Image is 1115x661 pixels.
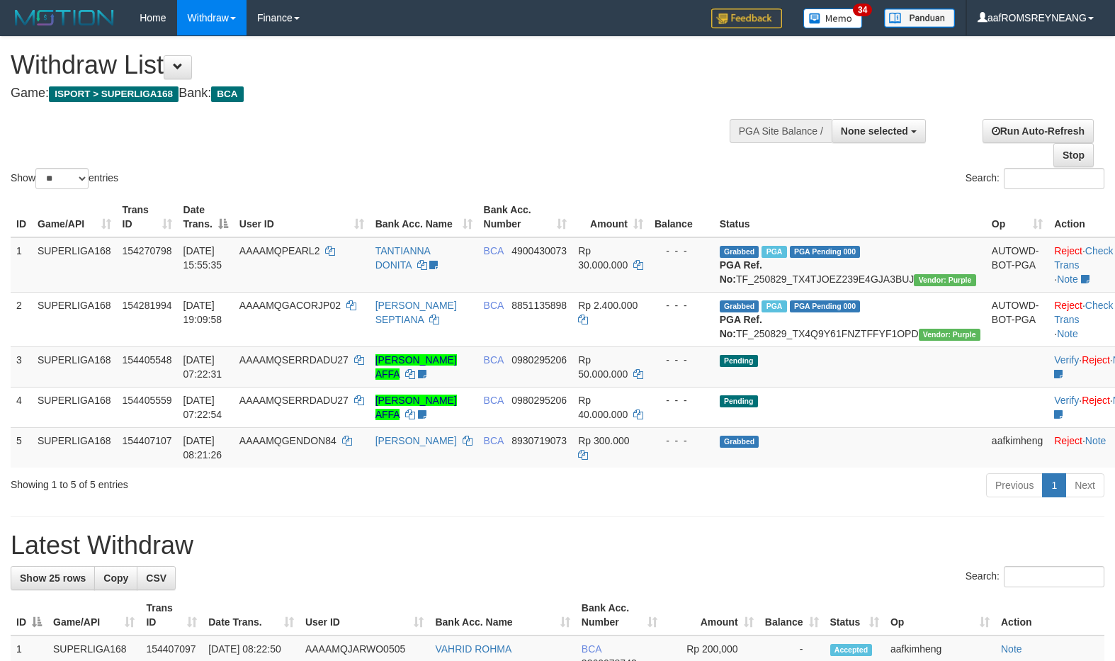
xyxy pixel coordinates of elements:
[966,168,1104,189] label: Search:
[183,245,222,271] span: [DATE] 15:55:35
[435,643,511,655] a: VAHRID ROHMA
[183,395,222,420] span: [DATE] 07:22:54
[123,300,172,311] span: 154281994
[983,119,1094,143] a: Run Auto-Refresh
[94,566,137,590] a: Copy
[1053,143,1094,167] a: Stop
[578,354,628,380] span: Rp 50.000.000
[239,245,320,256] span: AAAAMQPEARL2
[1054,245,1082,256] a: Reject
[35,168,89,189] select: Showentries
[1082,395,1110,406] a: Reject
[123,395,172,406] span: 154405559
[714,197,986,237] th: Status
[11,472,454,492] div: Showing 1 to 5 of 5 entries
[1054,245,1113,271] a: Check Trans
[1004,566,1104,587] input: Search:
[919,329,980,341] span: Vendor URL: https://trx4.1velocity.biz
[123,435,172,446] span: 154407107
[714,292,986,346] td: TF_250829_TX4Q9Y61FNZTFFYF1OPD
[429,595,575,635] th: Bank Acc. Name: activate to sort column ascending
[1054,395,1079,406] a: Verify
[203,595,300,635] th: Date Trans.: activate to sort column ascending
[239,435,336,446] span: AAAAMQGENDON84
[1054,354,1079,366] a: Verify
[183,435,222,461] span: [DATE] 08:21:26
[511,245,567,256] span: Copy 4900430073 to clipboard
[720,355,758,367] span: Pending
[986,292,1048,346] td: AUTOWD-BOT-PGA
[11,168,118,189] label: Show entries
[375,245,431,271] a: TANTIANNA DONITA
[178,197,234,237] th: Date Trans.: activate to sort column descending
[655,393,708,407] div: - - -
[830,644,873,656] span: Accepted
[234,197,370,237] th: User ID: activate to sort column ascending
[885,595,995,635] th: Op: activate to sort column ascending
[32,197,117,237] th: Game/API: activate to sort column ascending
[578,245,628,271] span: Rp 30.000.000
[762,246,786,258] span: Marked by aafmaleo
[1004,168,1104,189] input: Search:
[759,595,825,635] th: Balance: activate to sort column ascending
[140,595,203,635] th: Trans ID: activate to sort column ascending
[663,595,759,635] th: Amount: activate to sort column ascending
[853,4,872,16] span: 34
[11,7,118,28] img: MOTION_logo.png
[576,595,663,635] th: Bank Acc. Number: activate to sort column ascending
[20,572,86,584] span: Show 25 rows
[714,237,986,293] td: TF_250829_TX4TJOEZ239E4GJA3BUJ
[1001,643,1022,655] a: Note
[11,427,32,468] td: 5
[370,197,478,237] th: Bank Acc. Name: activate to sort column ascending
[239,395,349,406] span: AAAAMQSERRDADU27
[720,259,762,285] b: PGA Ref. No:
[146,572,166,584] span: CSV
[478,197,573,237] th: Bank Acc. Number: activate to sort column ascending
[914,274,975,286] span: Vendor URL: https://trx4.1velocity.biz
[790,300,861,312] span: PGA Pending
[825,595,885,635] th: Status: activate to sort column ascending
[986,237,1048,293] td: AUTOWD-BOT-PGA
[655,244,708,258] div: - - -
[511,435,567,446] span: Copy 8930719073 to clipboard
[11,387,32,427] td: 4
[11,346,32,387] td: 3
[11,51,729,79] h1: Withdraw List
[1054,300,1082,311] a: Reject
[239,300,341,311] span: AAAAMQGACORJP02
[11,197,32,237] th: ID
[11,566,95,590] a: Show 25 rows
[1054,300,1113,325] a: Check Trans
[375,395,457,420] a: [PERSON_NAME] AFFA
[117,197,178,237] th: Trans ID: activate to sort column ascending
[649,197,714,237] th: Balance
[655,434,708,448] div: - - -
[1042,473,1066,497] a: 1
[183,300,222,325] span: [DATE] 19:09:58
[720,395,758,407] span: Pending
[32,387,117,427] td: SUPERLIGA168
[986,427,1048,468] td: aafkimheng
[11,237,32,293] td: 1
[1057,273,1078,285] a: Note
[578,300,638,311] span: Rp 2.400.000
[582,643,601,655] span: BCA
[484,354,504,366] span: BCA
[11,86,729,101] h4: Game: Bank:
[49,86,179,102] span: ISPORT > SUPERLIGA168
[511,300,567,311] span: Copy 8851135898 to clipboard
[986,197,1048,237] th: Op: activate to sort column ascending
[1057,328,1078,339] a: Note
[1085,435,1106,446] a: Note
[375,354,457,380] a: [PERSON_NAME] AFFA
[123,354,172,366] span: 154405548
[239,354,349,366] span: AAAAMQSERRDADU27
[484,300,504,311] span: BCA
[572,197,649,237] th: Amount: activate to sort column ascending
[720,246,759,258] span: Grabbed
[32,346,117,387] td: SUPERLIGA168
[720,436,759,448] span: Grabbed
[711,9,782,28] img: Feedback.jpg
[11,531,1104,560] h1: Latest Withdraw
